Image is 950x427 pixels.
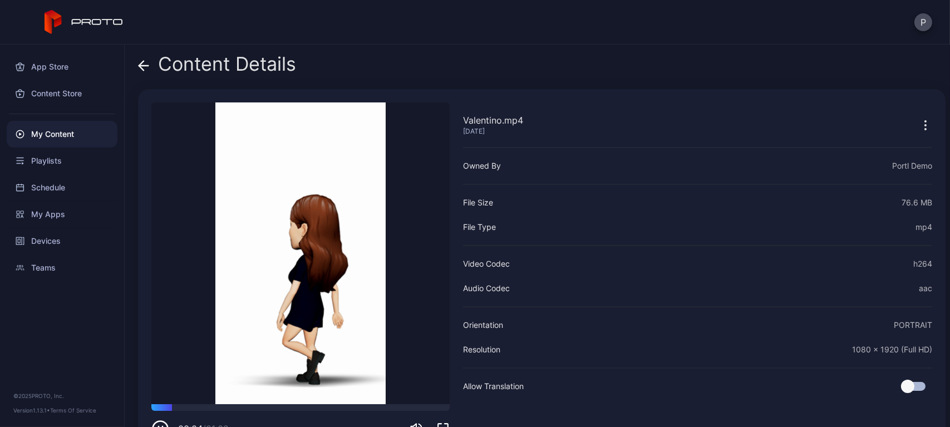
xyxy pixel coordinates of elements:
[463,127,523,136] div: [DATE]
[892,159,932,173] div: Portl Demo
[7,80,117,107] a: Content Store
[463,380,524,393] div: Allow Translation
[50,407,96,414] a: Terms Of Service
[463,257,510,271] div: Video Codec
[7,148,117,174] a: Playlists
[894,318,932,332] div: PORTRAIT
[463,196,493,209] div: File Size
[902,196,932,209] div: 76.6 MB
[138,53,296,80] div: Content Details
[13,391,111,400] div: © 2025 PROTO, Inc.
[13,407,50,414] span: Version 1.13.1 •
[463,343,500,356] div: Resolution
[7,53,117,80] a: App Store
[463,159,501,173] div: Owned By
[463,220,496,234] div: File Type
[914,13,932,31] button: P
[463,318,503,332] div: Orientation
[913,257,932,271] div: h264
[463,282,510,295] div: Audio Codec
[852,343,932,356] div: 1080 x 1920 (Full HD)
[463,114,523,127] div: Valentino.mp4
[915,220,932,234] div: mp4
[7,201,117,228] a: My Apps
[7,121,117,148] a: My Content
[7,174,117,201] a: Schedule
[7,254,117,281] a: Teams
[919,282,932,295] div: aac
[7,228,117,254] a: Devices
[151,102,450,404] video: Sorry, your browser doesn‘t support embedded videos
